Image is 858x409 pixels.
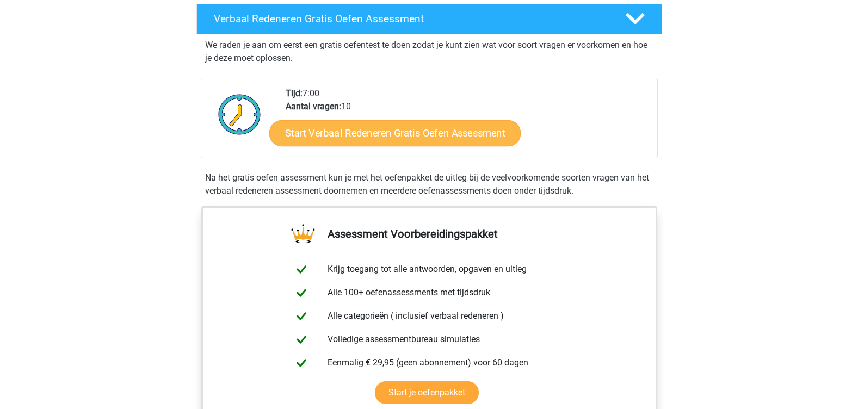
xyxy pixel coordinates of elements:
a: Start je oefenpakket [375,381,479,404]
p: We raden je aan om eerst een gratis oefentest te doen zodat je kunt zien wat voor soort vragen er... [205,39,653,65]
div: Na het gratis oefen assessment kun je met het oefenpakket de uitleg bij de veelvoorkomende soorte... [201,171,658,197]
a: Verbaal Redeneren Gratis Oefen Assessment [192,4,666,34]
b: Aantal vragen: [286,101,341,111]
img: Klok [212,87,267,141]
h4: Verbaal Redeneren Gratis Oefen Assessment [214,13,608,25]
div: 7:00 10 [277,87,657,158]
a: Start Verbaal Redeneren Gratis Oefen Assessment [269,120,521,146]
b: Tijd: [286,88,303,98]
